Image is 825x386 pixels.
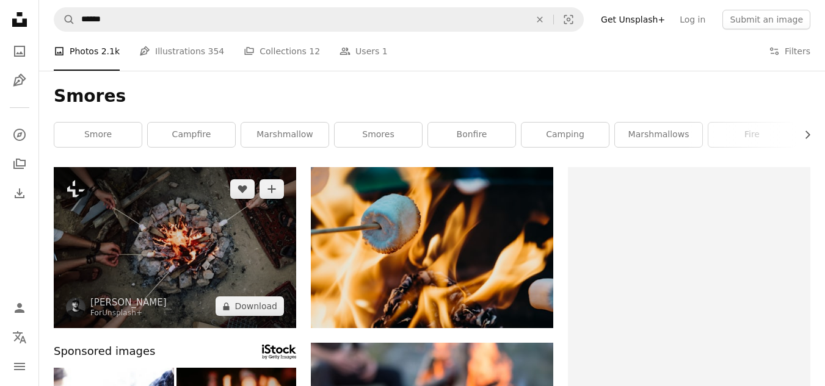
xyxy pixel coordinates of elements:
[311,167,553,328] img: person barbecuing marshmallow
[340,32,388,71] a: Users 1
[526,8,553,31] button: Clear
[382,45,388,58] span: 1
[672,10,713,29] a: Log in
[7,7,32,34] a: Home — Unsplash
[54,123,142,147] a: smore
[7,39,32,63] a: Photos
[66,298,85,317] img: Go to Frank van Hulst's profile
[7,325,32,349] button: Language
[769,32,810,71] button: Filters
[428,123,515,147] a: bonfire
[554,8,583,31] button: Visual search
[7,68,32,93] a: Illustrations
[311,242,553,253] a: person barbecuing marshmallow
[54,167,296,328] img: a group of people standing around a fire pit
[241,123,329,147] a: marshmallow
[90,309,167,318] div: For
[796,123,810,147] button: scroll list to the right
[309,45,320,58] span: 12
[7,181,32,206] a: Download History
[90,296,167,309] a: [PERSON_NAME]
[615,123,702,147] a: marshmallows
[148,123,235,147] a: campfire
[522,123,609,147] a: camping
[54,7,584,32] form: Find visuals sitewide
[335,123,422,147] a: smores
[722,10,810,29] button: Submit an image
[54,8,75,31] button: Search Unsplash
[54,343,155,360] span: Sponsored images
[7,123,32,147] a: Explore
[260,179,284,199] button: Add to Collection
[102,309,142,317] a: Unsplash+
[244,32,320,71] a: Collections 12
[139,32,224,71] a: Illustrations 354
[54,85,810,107] h1: Smores
[216,296,284,316] button: Download
[7,152,32,176] a: Collections
[54,242,296,253] a: a group of people standing around a fire pit
[7,354,32,379] button: Menu
[7,296,32,320] a: Log in / Sign up
[208,45,225,58] span: 354
[230,179,255,199] button: Like
[708,123,796,147] a: fire
[594,10,672,29] a: Get Unsplash+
